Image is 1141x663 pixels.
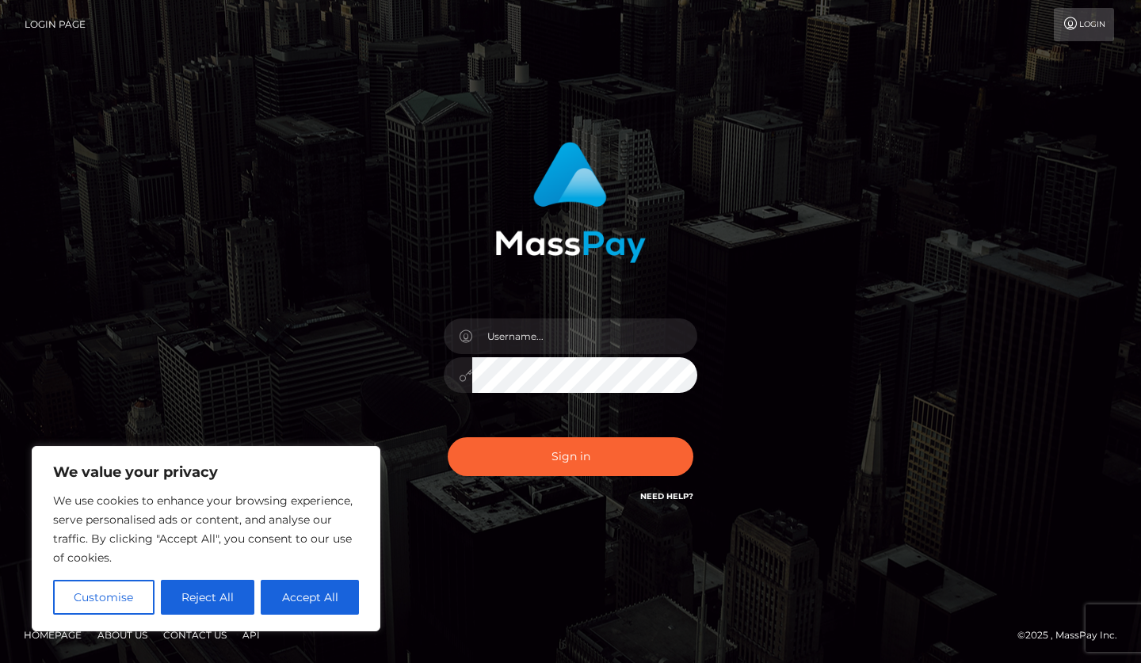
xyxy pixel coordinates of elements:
[640,491,693,501] a: Need Help?
[32,446,380,631] div: We value your privacy
[53,580,155,615] button: Customise
[1017,627,1129,644] div: © 2025 , MassPay Inc.
[472,318,697,354] input: Username...
[91,623,154,647] a: About Us
[261,580,359,615] button: Accept All
[25,8,86,41] a: Login Page
[495,142,646,263] img: MassPay Login
[161,580,255,615] button: Reject All
[157,623,233,647] a: Contact Us
[236,623,266,647] a: API
[448,437,693,476] button: Sign in
[53,463,359,482] p: We value your privacy
[1054,8,1114,41] a: Login
[53,491,359,567] p: We use cookies to enhance your browsing experience, serve personalised ads or content, and analys...
[17,623,88,647] a: Homepage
